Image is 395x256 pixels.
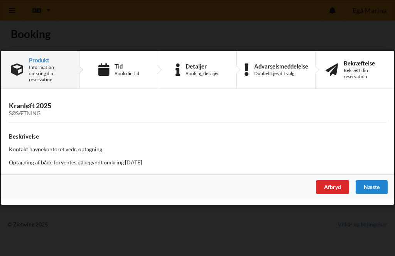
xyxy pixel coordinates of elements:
[344,67,384,80] div: Bekræft din reservation
[9,133,386,140] h4: Beskrivelse
[356,181,388,194] div: Næste
[186,63,219,69] div: Detaljer
[29,64,69,83] div: Information omkring din reservation
[344,60,384,66] div: Bekræftelse
[9,159,386,167] p: Optagning af både forventes påbegyndt omkring [DATE]
[115,63,139,69] div: Tid
[9,102,386,117] h3: Kranløft 2025
[115,70,139,77] div: Book din tid
[254,63,308,69] div: Advarselsmeddelelse
[29,57,69,63] div: Produkt
[254,70,308,77] div: Dobbelttjek dit valg
[9,146,386,154] p: Kontakt havnekontoret vedr. optagning.
[316,181,349,194] div: Afbryd
[9,110,386,117] div: Søsætning
[186,70,219,77] div: Booking detaljer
